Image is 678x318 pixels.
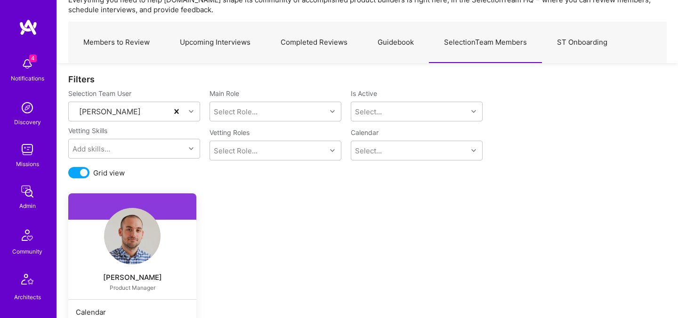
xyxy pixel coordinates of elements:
[210,128,341,137] label: Vetting Roles
[351,89,377,98] label: Is Active
[68,74,667,84] div: Filters
[471,148,476,153] i: icon Chevron
[14,117,41,127] div: Discovery
[68,126,107,135] label: Vetting Skills
[351,128,379,137] label: Calendar
[16,224,39,246] img: Community
[210,89,341,98] label: Main Role
[16,270,39,292] img: Architects
[18,140,37,159] img: teamwork
[542,22,622,63] a: ST Onboarding
[330,109,335,114] i: icon Chevron
[266,22,363,63] a: Completed Reviews
[80,284,185,292] div: Product Manager
[18,98,37,117] img: discovery
[68,22,165,63] a: Members to Review
[189,109,194,114] i: icon Chevron
[19,19,38,36] img: logo
[18,182,37,201] img: admin teamwork
[76,307,189,317] div: Calendar
[104,208,161,264] img: User Avatar
[73,144,110,154] div: Add skills...
[29,55,37,62] span: 4
[68,208,196,264] a: User Avatar
[11,73,44,83] div: Notifications
[214,146,258,156] div: Select Role...
[68,272,196,283] a: [PERSON_NAME]
[19,201,36,211] div: Admin
[363,22,429,63] a: Guidebook
[14,292,41,302] div: Architects
[471,109,476,114] i: icon Chevron
[79,107,141,117] div: [PERSON_NAME]
[330,148,335,153] i: icon Chevron
[214,107,258,117] div: Select Role...
[93,168,125,178] span: Grid view
[16,159,39,169] div: Missions
[189,146,194,151] i: icon Chevron
[429,22,542,63] a: SelectionTeam Members
[355,146,382,156] div: Select...
[68,89,200,98] label: Selection Team User
[18,55,37,73] img: bell
[12,246,42,256] div: Community
[355,107,382,117] div: Select...
[165,22,266,63] a: Upcoming Interviews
